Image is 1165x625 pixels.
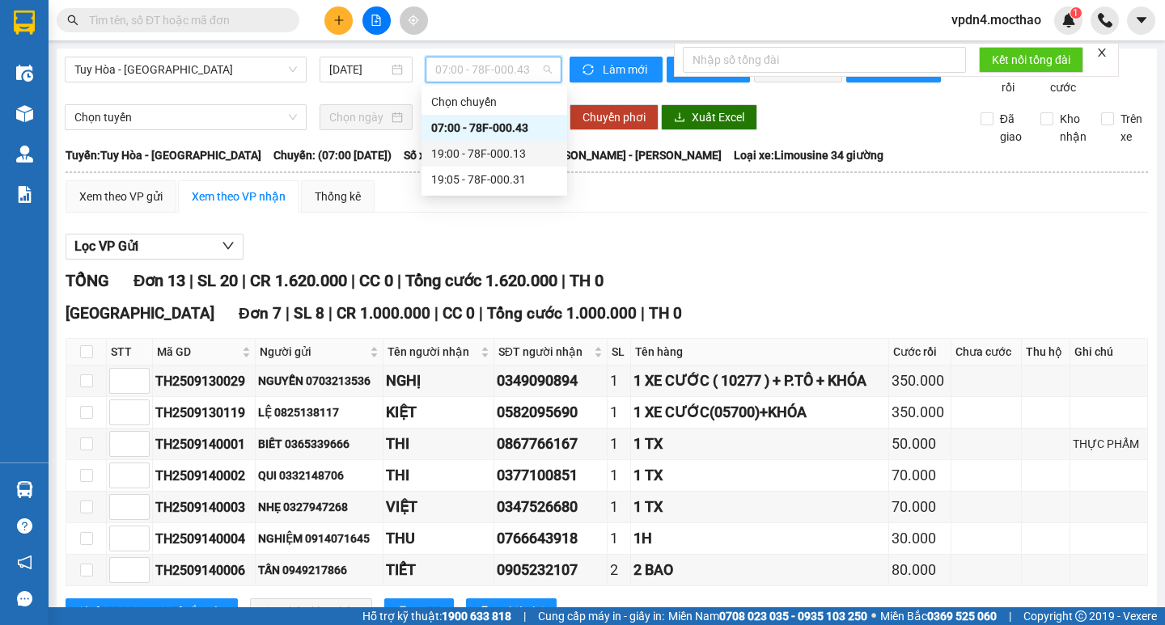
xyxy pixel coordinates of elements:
input: Chọn ngày [329,108,388,126]
strong: 0369 525 060 [927,610,997,623]
span: Nhận: [189,14,228,31]
button: aim [400,6,428,35]
div: VIỆT [386,496,491,518]
span: CC 0 [443,304,475,323]
span: SL 20 [197,271,238,290]
td: 0349090894 [494,365,608,397]
td: VIỆT [383,492,494,523]
div: 350.000 [892,401,949,424]
div: 1 [610,527,628,550]
div: THU [386,527,491,550]
div: 350.000 [892,370,949,392]
div: KIỆT [386,401,491,424]
div: 1 [610,401,628,424]
div: THỰC PHẨM [1073,435,1145,453]
button: downloadNhập kho nhận [250,598,372,624]
div: NGUYỄN 0703213536 [258,372,380,390]
div: 1 [610,433,628,455]
div: Xem theo VP gửi [79,188,163,205]
span: In DS [415,602,441,620]
div: 70.000 [892,496,949,518]
th: Cước rồi [889,339,952,365]
div: TH2509140006 [155,560,252,581]
span: close [1096,47,1108,58]
span: TH 0 [649,304,682,323]
div: NHẸ 0327947268 [258,498,380,516]
div: 0349090894 [497,370,604,392]
span: Kết nối tổng đài [992,51,1070,69]
span: Kho nhận [1053,110,1093,146]
td: TH2509140004 [153,523,256,555]
span: download [674,112,685,125]
td: NGHỊ [383,365,494,397]
td: TH2509130119 [153,397,256,429]
div: [GEOGRAPHIC_DATA] [14,14,178,50]
div: TH2509140004 [155,529,252,549]
span: | [242,271,246,290]
div: TIẾN [14,50,178,70]
span: vpdn4.mocthao [938,10,1054,30]
span: CR 1.620.000 [250,271,347,290]
th: SL [608,339,631,365]
div: 1 TX [633,464,885,487]
span: Người gửi [260,343,366,361]
button: caret-down [1127,6,1155,35]
div: TH2509130119 [155,403,252,423]
span: Tổng cước 1.000.000 [487,304,637,323]
div: 19:05 - 78F-000.31 [431,171,557,188]
td: 0867766167 [494,429,608,460]
span: SL 8 [294,304,324,323]
b: Tuyến: Tuy Hòa - [GEOGRAPHIC_DATA] [66,149,261,162]
span: | [479,304,483,323]
span: Hỗ trợ kỹ thuật: [362,607,511,625]
div: 1 XE CƯỚC ( 10277 ) + P.TÔ + KHÓA [633,370,885,392]
img: phone-icon [1098,13,1112,27]
div: THI [386,433,491,455]
span: Tổng cước 1.620.000 [405,271,557,290]
div: SẾP CHƯƠNG [189,50,354,70]
div: 80.000 [892,559,949,581]
div: TIẾT [386,559,491,581]
span: plus [333,15,345,26]
div: 30.000 [892,527,949,550]
div: 0939202248 [14,70,178,92]
div: Xem theo VP nhận [192,188,286,205]
button: Chuyển phơi [570,104,659,130]
td: TH2509140002 [153,460,256,492]
span: down [222,239,235,252]
th: Thu hộ [1022,339,1070,365]
img: solution-icon [16,186,33,203]
div: THI [386,464,491,487]
input: Tìm tên, số ĐT hoặc mã đơn [89,11,280,29]
span: SĐT người nhận [498,343,591,361]
td: TH2509140006 [153,555,256,586]
img: icon-new-feature [1061,13,1076,27]
td: 0905232107 [494,555,608,586]
sup: 1 [1070,7,1082,19]
span: Gửi: [14,14,39,31]
div: Chọn chuyến [422,89,567,115]
span: Cung cấp máy in - giấy in: [538,607,664,625]
td: 0582095690 [494,397,608,429]
span: | [397,271,401,290]
img: logo-vxr [14,11,35,35]
td: THI [383,429,494,460]
input: Nhập số tổng đài [683,47,966,73]
span: | [641,304,645,323]
div: 07:00 - 78F-000.43 [431,119,557,137]
td: THI [383,460,494,492]
div: 1 TX [633,496,885,518]
button: printerIn phơi [667,57,750,82]
div: 19:00 - 78F-000.13 [431,145,557,163]
div: Thống kê [315,188,361,205]
button: sort-ascending[PERSON_NAME] sắp xếp [66,598,238,624]
span: 07:00 - 78F-000.43 [435,57,552,82]
button: Kết nối tổng đài [979,47,1083,73]
button: printerIn biên lai [466,598,557,624]
span: Miền Bắc [880,607,997,625]
span: caret-down [1134,13,1149,27]
img: warehouse-icon [16,105,33,122]
span: | [351,271,355,290]
span: | [286,304,290,323]
div: 0867766167 [497,433,604,455]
